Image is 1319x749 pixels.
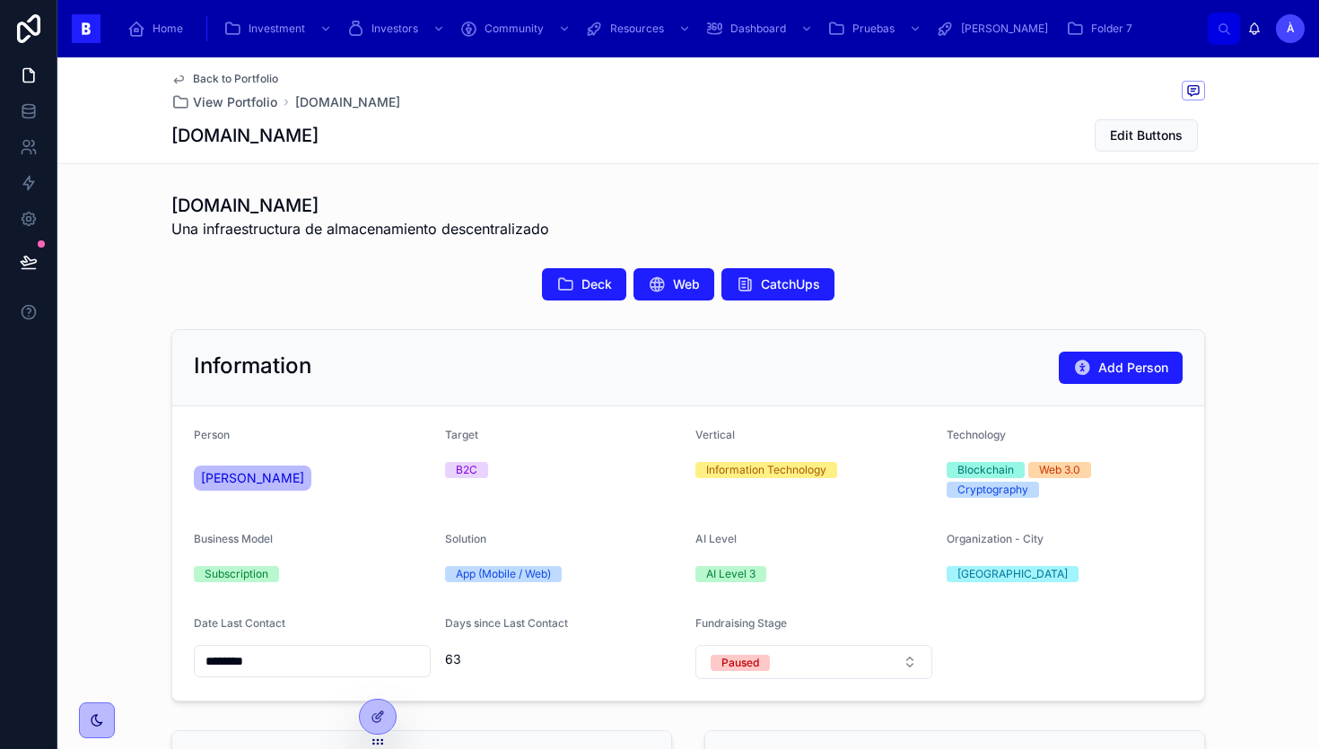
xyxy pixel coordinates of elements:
[1039,462,1080,478] div: Web 3.0
[957,462,1014,478] div: Blockchain
[721,268,834,300] button: CatchUps
[633,268,714,300] button: Web
[193,72,278,86] span: Back to Portfolio
[153,22,183,36] span: Home
[115,9,1208,48] div: scrollable content
[201,469,304,487] span: [PERSON_NAME]
[721,655,759,671] div: Paused
[171,123,319,148] h1: [DOMAIN_NAME]
[171,72,278,86] a: Back to Portfolio
[1061,13,1145,45] a: Folder 7
[695,616,787,630] span: Fundraising Stage
[947,532,1044,545] span: Organization - City
[194,532,273,545] span: Business Model
[730,22,786,36] span: Dashboard
[445,616,568,630] span: Days since Last Contact
[706,566,756,582] div: AI Level 3
[581,275,612,293] span: Deck
[957,482,1028,498] div: Cryptography
[445,532,486,545] span: Solution
[485,22,544,36] span: Community
[194,428,230,441] span: Person
[205,566,268,582] div: Subscription
[194,352,311,380] h2: Information
[193,93,277,111] span: View Portfolio
[706,462,826,478] div: Information Technology
[456,462,477,478] div: B2C
[580,13,700,45] a: Resources
[341,13,454,45] a: Investors
[1110,126,1183,144] span: Edit Buttons
[295,93,400,111] a: [DOMAIN_NAME]
[171,218,549,240] span: Una infraestructura de almacenamiento descentralizado
[72,14,100,43] img: App logo
[1091,22,1132,36] span: Folder 7
[1059,352,1183,384] button: Add Person
[542,268,626,300] button: Deck
[695,532,737,545] span: AI Level
[695,428,735,441] span: Vertical
[445,650,682,668] span: 63
[957,566,1068,582] div: [GEOGRAPHIC_DATA]
[218,13,341,45] a: Investment
[610,22,664,36] span: Resources
[700,13,822,45] a: Dashboard
[761,275,820,293] span: CatchUps
[194,466,311,491] a: [PERSON_NAME]
[1287,22,1295,36] span: À
[673,275,700,293] span: Web
[456,566,551,582] div: App (Mobile / Web)
[171,193,549,218] h1: [DOMAIN_NAME]
[194,616,285,630] span: Date Last Contact
[930,13,1061,45] a: [PERSON_NAME]
[947,428,1006,441] span: Technology
[961,22,1048,36] span: [PERSON_NAME]
[171,93,277,111] a: View Portfolio
[852,22,895,36] span: Pruebas
[454,13,580,45] a: Community
[445,428,478,441] span: Target
[371,22,418,36] span: Investors
[1095,119,1198,152] button: Edit Buttons
[1098,359,1168,377] span: Add Person
[822,13,930,45] a: Pruebas
[249,22,305,36] span: Investment
[695,645,932,679] button: Select Button
[122,13,196,45] a: Home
